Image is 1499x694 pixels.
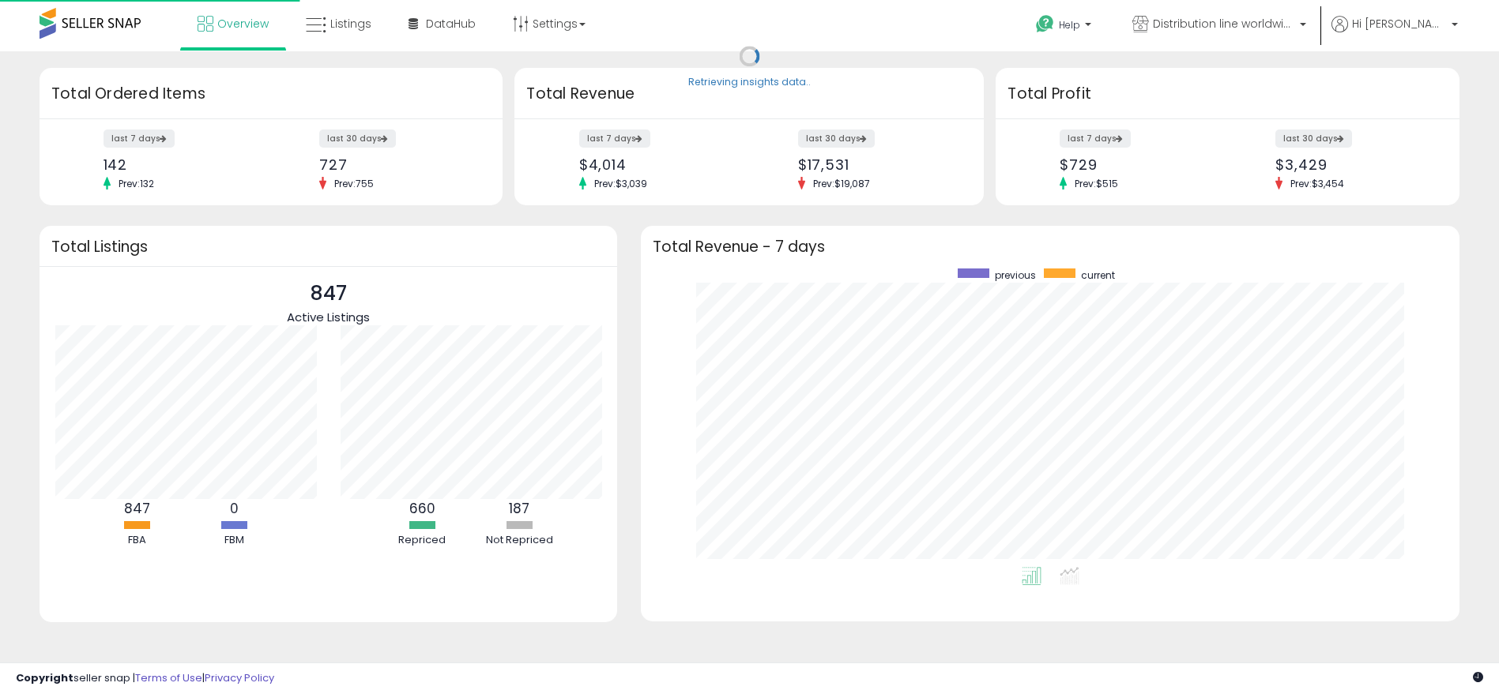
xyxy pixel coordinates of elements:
p: 847 [287,279,370,309]
label: last 30 days [798,129,875,148]
span: Prev: 132 [111,177,162,190]
span: Help [1059,18,1080,32]
b: 187 [509,499,529,518]
div: Not Repriced [472,533,567,548]
b: 660 [409,499,435,518]
span: Overview [217,16,269,32]
div: seller snap | | [16,671,274,686]
h3: Total Revenue - 7 days [653,241,1448,253]
span: Distribution line worldwide [1153,16,1295,32]
label: last 30 days [319,129,396,148]
strong: Copyright [16,670,73,685]
b: 847 [124,499,150,518]
h3: Total Profit [1007,83,1447,105]
div: $17,531 [798,156,957,173]
a: Help [1023,2,1107,51]
div: Retrieving insights data.. [688,76,811,90]
span: Prev: 755 [326,177,382,190]
span: Prev: $515 [1067,177,1126,190]
label: last 30 days [1275,129,1352,148]
div: 142 [104,156,260,173]
span: Prev: $19,087 [805,177,878,190]
div: FBM [187,533,282,548]
i: Get Help [1035,14,1055,34]
a: Hi [PERSON_NAME] [1331,16,1458,51]
label: last 7 days [104,129,175,148]
a: Privacy Policy [205,670,274,685]
span: current [1081,268,1115,282]
b: 0 [230,499,239,518]
span: Hi [PERSON_NAME] [1352,16,1447,32]
span: Prev: $3,039 [586,177,655,190]
div: 727 [319,156,476,173]
a: Terms of Use [135,670,202,685]
span: previous [995,268,1036,282]
label: last 7 days [1060,129,1131,148]
h3: Total Listings [51,241,605,253]
span: Listings [330,16,371,32]
div: $4,014 [579,156,738,173]
span: Active Listings [287,309,370,325]
h3: Total Ordered Items [51,83,491,105]
div: $3,429 [1275,156,1432,173]
label: last 7 days [579,129,650,148]
div: Repriced [375,533,469,548]
span: DataHub [426,16,476,32]
h3: Total Revenue [526,83,972,105]
span: Prev: $3,454 [1282,177,1352,190]
div: $729 [1060,156,1216,173]
div: FBA [90,533,185,548]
